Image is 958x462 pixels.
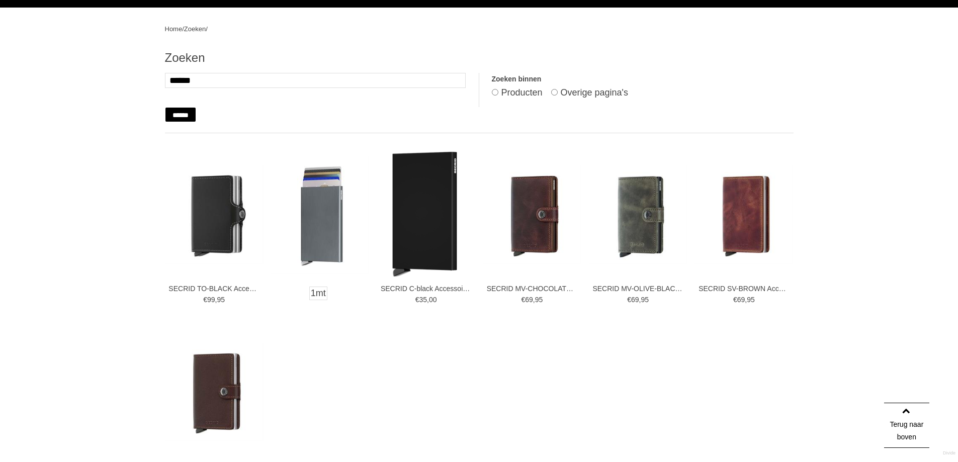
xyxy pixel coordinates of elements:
span: € [733,296,737,304]
img: SECRID Cfr-titanium Accessoires [271,156,369,274]
img: SECRID TO-BLACK Accessoires [165,165,264,264]
a: SECRID C-black Accessoires [381,284,471,293]
span: 99 [207,296,215,304]
label: Overige pagina's [561,87,629,98]
a: Terug naar boven [884,403,929,448]
span: € [415,296,419,304]
img: SECRID MO-DARK BROWN Accessoires [165,343,264,441]
img: SECRID C-black Accessoires [392,151,458,279]
span: € [521,296,525,304]
img: SECRID SV-BROWN Accessoires [694,165,793,264]
label: Producten [501,87,542,98]
span: , [533,296,535,304]
a: Zoeken [184,25,206,33]
span: / [206,25,208,33]
span: € [627,296,631,304]
span: , [215,296,217,304]
span: , [745,296,747,304]
a: SECRID MV-CHOCOLATE Accessoires [487,284,577,293]
img: SECRID MV-OLIVE-BLACK Accessoires [589,165,687,264]
img: SECRID MV-CHOCOLATE Accessoires [483,165,581,264]
span: 69 [737,296,745,304]
span: 69 [525,296,533,304]
a: Divide [943,447,955,459]
span: 00 [429,296,437,304]
a: Home [165,25,183,33]
a: 1mt [309,287,327,300]
a: SECRID SV-BROWN Accessoires [699,284,789,293]
span: 95 [535,296,543,304]
span: 95 [747,296,755,304]
span: / [182,25,184,33]
a: SECRID MV-OLIVE-BLACK Accessoires [592,284,683,293]
span: 95 [217,296,225,304]
span: 35 [419,296,427,304]
span: 95 [641,296,649,304]
span: € [203,296,207,304]
a: SECRID TO-BLACK Accessoires [168,284,259,293]
span: , [639,296,641,304]
span: 69 [631,296,639,304]
label: Zoeken binnen [492,73,793,85]
span: , [427,296,429,304]
h1: Zoeken [165,50,794,65]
